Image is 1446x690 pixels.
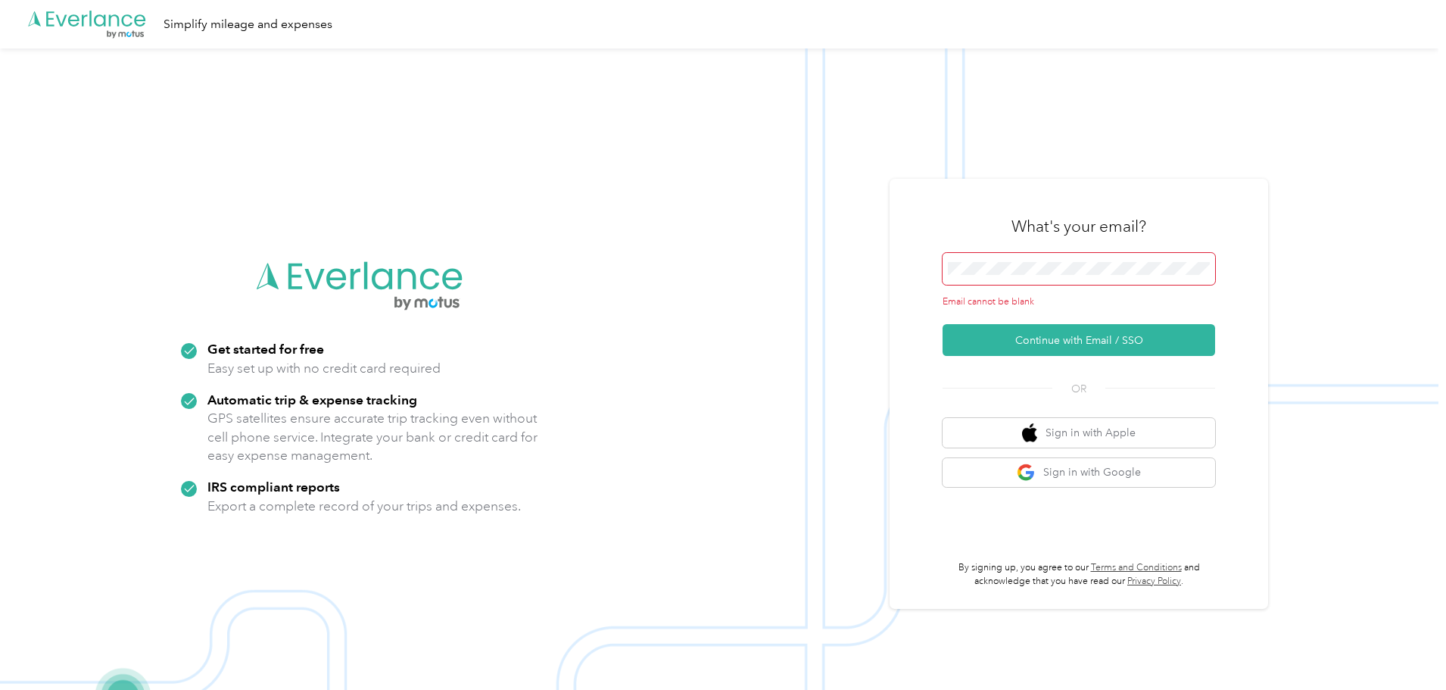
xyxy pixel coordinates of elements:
[1022,423,1037,442] img: apple logo
[164,15,332,34] div: Simplify mileage and expenses
[943,458,1215,488] button: google logoSign in with Google
[1011,216,1146,237] h3: What's your email?
[1017,464,1036,482] img: google logo
[943,295,1215,309] div: Email cannot be blank
[207,392,417,407] strong: Automatic trip & expense tracking
[207,497,521,516] p: Export a complete record of your trips and expenses.
[1091,562,1182,573] a: Terms and Conditions
[1052,381,1105,397] span: OR
[207,341,324,357] strong: Get started for free
[207,359,441,378] p: Easy set up with no credit card required
[943,418,1215,448] button: apple logoSign in with Apple
[943,324,1215,356] button: Continue with Email / SSO
[207,479,340,495] strong: IRS compliant reports
[207,409,538,465] p: GPS satellites ensure accurate trip tracking even without cell phone service. Integrate your bank...
[1127,576,1181,587] a: Privacy Policy
[943,561,1215,588] p: By signing up, you agree to our and acknowledge that you have read our .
